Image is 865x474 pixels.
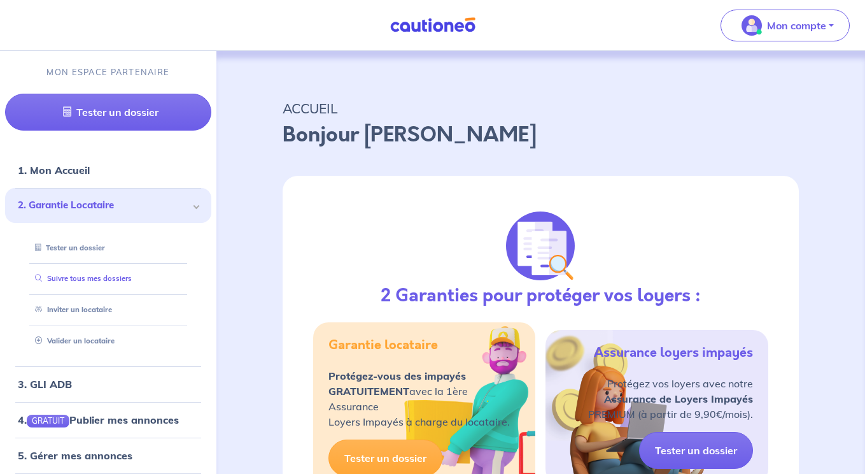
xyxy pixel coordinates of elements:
a: Tester un dossier [5,94,211,131]
button: illu_account_valid_menu.svgMon compte [721,10,850,41]
a: 1. Mon Accueil [18,164,90,176]
p: ACCUEIL [283,97,799,120]
p: MON ESPACE PARTENAIRE [46,66,169,78]
strong: Protégez-vous des impayés GRATUITEMENT [328,370,466,398]
a: 5. Gérer mes annonces [18,449,132,462]
a: Tester un dossier [30,243,105,252]
img: Cautioneo [385,17,481,33]
a: 4.GRATUITPublier mes annonces [18,413,179,426]
a: Inviter un locataire [30,305,112,314]
div: Inviter un locataire [20,299,196,320]
a: Suivre tous mes dossiers [30,274,132,283]
div: 1. Mon Accueil [5,157,211,183]
a: Valider un locataire [30,336,115,345]
div: 5. Gérer mes annonces [5,443,211,468]
div: Suivre tous mes dossiers [20,268,196,289]
div: Valider un locataire [20,331,196,352]
a: 3. GLI ADB [18,378,72,391]
div: Tester un dossier [20,238,196,259]
div: 3. GLI ADB [5,371,211,397]
h5: Garantie locataire [328,338,438,353]
a: Tester un dossier [639,432,753,469]
span: 2. Garantie Locataire [18,198,189,213]
p: Protégez vos loyers avec notre PREMIUM (à partir de 9,90€/mois). [588,376,753,422]
div: 4.GRATUITPublier mes annonces [5,407,211,433]
img: justif-loupe [506,212,575,280]
p: Bonjour [PERSON_NAME] [283,120,799,150]
p: avec la 1ère Assurance Loyers Impayés à charge du locataire. [328,368,521,429]
p: Mon compte [767,18,826,33]
div: 2. Garantie Locataire [5,188,211,223]
img: illu_account_valid_menu.svg [742,15,762,36]
strong: Assurance de Loyers Impayés [604,392,753,405]
h5: Assurance loyers impayés [594,345,753,361]
h3: 2 Garanties pour protéger vos loyers : [381,285,701,307]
